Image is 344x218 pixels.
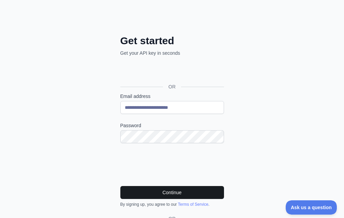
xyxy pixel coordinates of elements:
label: Email address [120,93,224,100]
iframe: Toggle Customer Support [286,200,337,215]
iframe: Sign in with Google Button [117,64,226,79]
span: OR [163,83,181,90]
div: By signing up, you agree to our . [120,202,224,207]
h2: Get started [120,35,224,47]
iframe: reCAPTCHA [120,151,224,178]
a: Terms of Service [178,202,208,207]
p: Get your API key in seconds [120,50,224,56]
button: Continue [120,186,224,199]
label: Password [120,122,224,129]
